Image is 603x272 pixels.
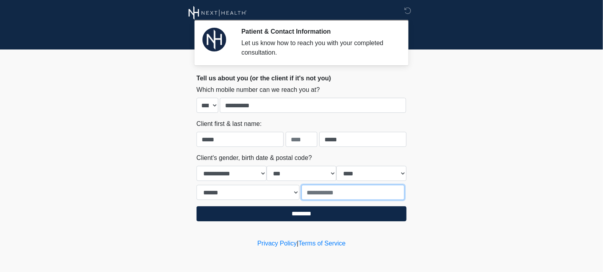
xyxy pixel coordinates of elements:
div: Let us know how to reach you with your completed consultation. [241,38,395,57]
label: Client first & last name: [197,119,262,129]
img: Next Health Wellness Logo [189,6,247,20]
label: Client's gender, birth date & postal code? [197,153,312,163]
img: Agent Avatar [202,28,226,51]
a: Terms of Service [298,240,345,247]
label: Which mobile number can we reach you at? [197,85,320,95]
h2: Tell us about you (or the client if it's not you) [197,74,406,82]
a: | [297,240,298,247]
a: Privacy Policy [258,240,297,247]
h2: Patient & Contact Information [241,28,395,35]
